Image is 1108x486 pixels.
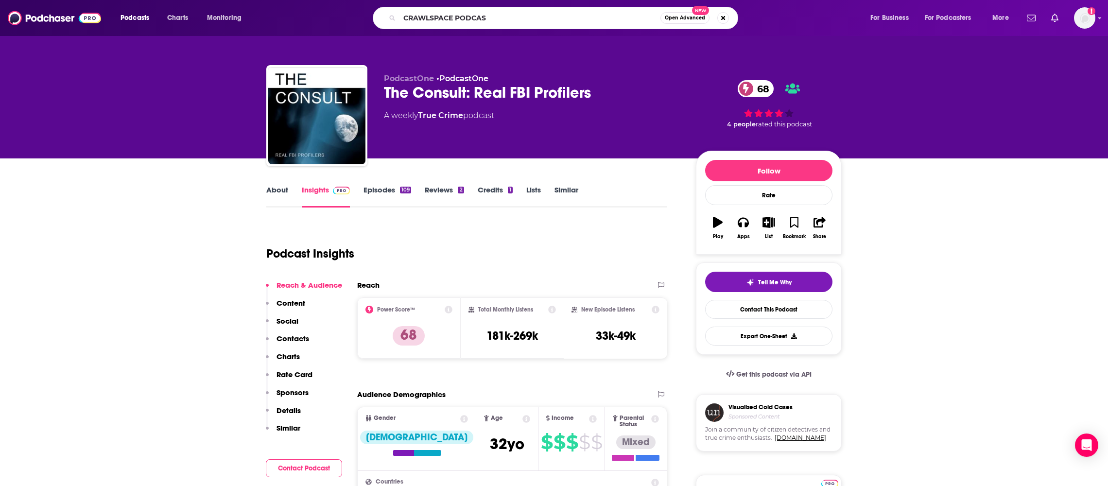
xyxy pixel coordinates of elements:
button: Share [807,210,832,245]
span: PodcastOne [384,74,434,83]
div: [DEMOGRAPHIC_DATA] [360,431,473,444]
button: Export One-Sheet [705,327,832,346]
a: Episodes109 [364,185,411,208]
a: [DOMAIN_NAME] [775,434,826,441]
button: Bookmark [781,210,807,245]
span: Join a community of citizen detectives and true crime enthusiasts. [705,426,832,442]
div: Mixed [616,435,656,449]
span: Charts [167,11,188,25]
p: Reach & Audience [277,280,342,290]
button: open menu [918,10,986,26]
button: Similar [266,423,300,441]
a: Contact This Podcast [705,300,832,319]
a: About [266,185,288,208]
div: Open Intercom Messenger [1075,434,1098,457]
button: Social [266,316,298,334]
span: Gender [374,415,396,421]
h2: New Episode Listens [581,306,635,313]
button: tell me why sparkleTell Me Why [705,272,832,292]
span: rated this podcast [756,121,812,128]
a: Charts [161,10,194,26]
button: Content [266,298,305,316]
a: Show notifications dropdown [1023,10,1039,26]
div: 68 4 peoplerated this podcast [696,74,842,134]
button: Apps [730,210,756,245]
a: Similar [554,185,578,208]
h3: 181k-269k [486,329,538,343]
span: 68 [747,80,774,97]
button: Sponsors [266,388,309,406]
span: $ [591,434,602,450]
div: Play [713,234,723,240]
button: open menu [864,10,921,26]
h2: Audience Demographics [357,390,446,399]
span: Parental Status [620,415,650,428]
p: Charts [277,352,300,361]
div: Rate [705,185,832,205]
button: open menu [114,10,162,26]
a: Visualized Cold CasesSponsored ContentJoin a community of citizen detectives and true crime enthu... [696,394,842,475]
img: tell me why sparkle [746,278,754,286]
span: 32 yo [490,434,524,453]
span: Logged in as megcassidy [1074,7,1095,29]
p: Contacts [277,334,309,343]
div: 109 [400,187,411,193]
img: User Profile [1074,7,1095,29]
div: Apps [737,234,750,240]
span: Open Advanced [665,16,705,20]
a: Credits1 [478,185,513,208]
button: open menu [986,10,1021,26]
button: List [756,210,781,245]
span: More [992,11,1009,25]
img: Podchaser Pro [333,187,350,194]
button: open menu [200,10,254,26]
span: $ [541,434,553,450]
h4: Sponsored Content [728,413,793,420]
h2: Power Score™ [377,306,415,313]
span: $ [566,434,578,450]
a: PodcastOne [439,74,488,83]
span: Age [491,415,503,421]
button: Show profile menu [1074,7,1095,29]
span: New [692,6,710,15]
span: $ [579,434,590,450]
button: Follow [705,160,832,181]
div: A weekly podcast [384,110,494,121]
span: For Podcasters [925,11,971,25]
span: Get this podcast via API [736,370,812,379]
p: Sponsors [277,388,309,397]
svg: Add a profile image [1088,7,1095,15]
span: Podcasts [121,11,149,25]
a: True Crime [418,111,463,120]
button: Contact Podcast [266,459,342,477]
div: 1 [508,187,513,193]
button: Play [705,210,730,245]
div: 2 [458,187,464,193]
h2: Total Monthly Listens [478,306,533,313]
a: 68 [738,80,774,97]
img: coldCase.18b32719.png [705,403,724,422]
span: Tell Me Why [758,278,792,286]
button: Rate Card [266,370,312,388]
span: Monitoring [207,11,242,25]
p: Rate Card [277,370,312,379]
button: Reach & Audience [266,280,342,298]
span: Income [552,415,574,421]
img: Podchaser - Follow, Share and Rate Podcasts [8,9,101,27]
button: Details [266,406,301,424]
h2: Reach [357,280,380,290]
a: Show notifications dropdown [1047,10,1062,26]
a: Lists [526,185,541,208]
span: Countries [376,479,403,485]
button: Contacts [266,334,309,352]
span: $ [554,434,565,450]
h3: Visualized Cold Cases [728,403,793,411]
div: Search podcasts, credits, & more... [382,7,747,29]
h3: 33k-49k [596,329,636,343]
p: Similar [277,423,300,433]
input: Search podcasts, credits, & more... [399,10,660,26]
p: Details [277,406,301,415]
p: Social [277,316,298,326]
h1: Podcast Insights [266,246,354,261]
